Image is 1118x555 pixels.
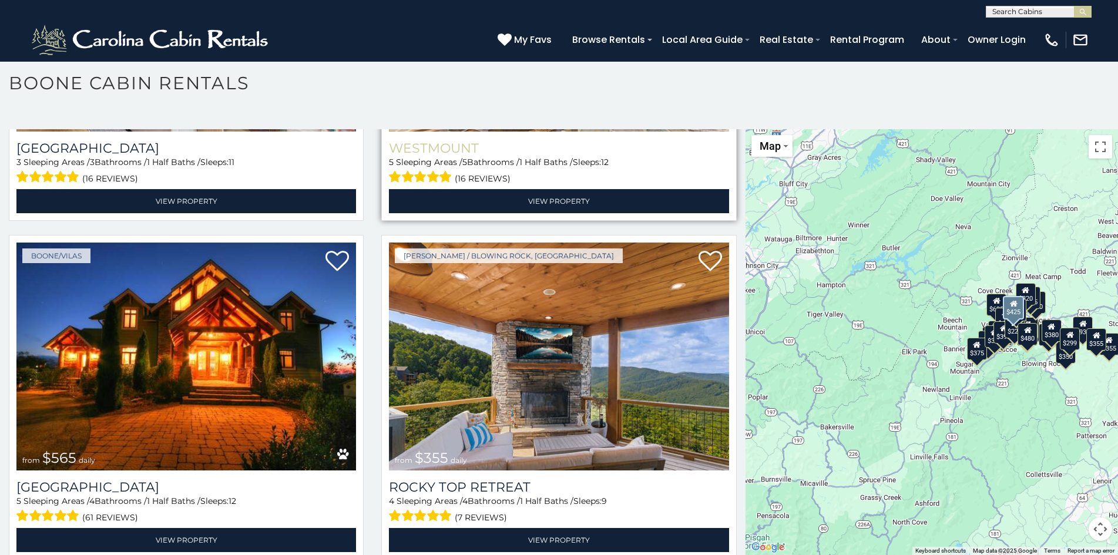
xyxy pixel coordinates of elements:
a: Real Estate [754,29,819,50]
span: 5 [16,496,21,506]
div: $395 [1018,317,1038,339]
a: Boone/Vilas [22,248,90,263]
a: Local Area Guide [656,29,748,50]
span: 4 [389,496,394,506]
div: $350 [1056,341,1076,363]
div: $410 [995,308,1015,330]
span: 4 [89,496,95,506]
img: Wilderness Lodge [16,243,356,470]
span: (16 reviews) [82,171,138,186]
span: 1 Half Baths / [147,157,200,167]
img: Rocky Top Retreat [389,243,728,470]
span: 3 [90,157,95,167]
span: 5 [462,157,467,167]
div: $225 [1005,316,1025,338]
div: $395 [993,321,1013,343]
span: (61 reviews) [82,510,138,525]
h3: Chimney Island [16,140,356,156]
a: Open this area in Google Maps (opens a new window) [748,540,787,555]
div: $320 [1015,282,1035,305]
div: Sleeping Areas / Bathrooms / Sleeps: [16,156,356,186]
button: Change map style [751,135,793,157]
div: $635 [986,294,1006,316]
div: $425 [1003,296,1024,319]
div: $349 [1006,299,1026,321]
div: $930 [1073,316,1093,338]
button: Keyboard shortcuts [915,547,966,555]
button: Map camera controls [1089,517,1112,541]
span: 12 [229,496,236,506]
div: $480 [1018,323,1038,345]
button: Toggle fullscreen view [1089,135,1112,159]
span: (16 reviews) [455,171,511,186]
div: $565 [1003,295,1023,318]
a: View Property [389,189,728,213]
a: Rocky Top Retreat [389,479,728,495]
a: Wilderness Lodge from $565 daily [16,243,356,470]
span: Map data ©2025 Google [973,547,1037,554]
div: $330 [978,331,998,353]
a: [PERSON_NAME] / Blowing Rock, [GEOGRAPHIC_DATA] [395,248,623,263]
img: Google [748,540,787,555]
div: Sleeping Areas / Bathrooms / Sleeps: [16,495,356,525]
a: Owner Login [962,29,1032,50]
a: My Favs [498,32,555,48]
div: $299 [1060,328,1080,350]
img: mail-regular-white.png [1072,32,1089,48]
div: $325 [985,325,1005,347]
div: $355 [1086,328,1106,350]
span: 9 [602,496,607,506]
span: (7 reviews) [455,510,507,525]
img: phone-regular-white.png [1043,32,1060,48]
span: from [22,456,40,465]
a: Terms (opens in new tab) [1044,547,1060,554]
a: Westmount [389,140,728,156]
a: View Property [16,528,356,552]
a: Add to favorites [325,250,349,274]
span: 1 Half Baths / [519,157,573,167]
a: View Property [389,528,728,552]
span: 1 Half Baths / [147,496,200,506]
span: $565 [42,449,76,466]
div: $250 [1026,291,1046,314]
img: White-1-2.png [29,22,273,58]
span: My Favs [514,32,552,47]
span: daily [451,456,467,465]
div: Sleeping Areas / Bathrooms / Sleeps: [389,495,728,525]
a: Browse Rentals [566,29,651,50]
div: Sleeping Areas / Bathrooms / Sleeps: [389,156,728,186]
a: View Property [16,189,356,213]
span: 12 [601,157,609,167]
a: Report a map error [1067,547,1114,554]
div: $695 [1039,323,1059,345]
span: 3 [16,157,21,167]
span: Map [760,140,781,152]
div: $255 [1020,287,1040,309]
div: $315 [1017,323,1037,345]
a: [GEOGRAPHIC_DATA] [16,140,356,156]
span: 4 [462,496,468,506]
a: About [915,29,956,50]
span: 11 [229,157,234,167]
div: $375 [967,338,987,360]
h3: Wilderness Lodge [16,479,356,495]
a: Rental Program [824,29,910,50]
span: from [395,456,412,465]
span: $355 [415,449,448,466]
div: $380 [1041,319,1061,341]
a: Rocky Top Retreat from $355 daily [389,243,728,470]
span: 5 [389,157,394,167]
span: 1 Half Baths / [520,496,573,506]
a: [GEOGRAPHIC_DATA] [16,479,356,495]
span: daily [79,456,95,465]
